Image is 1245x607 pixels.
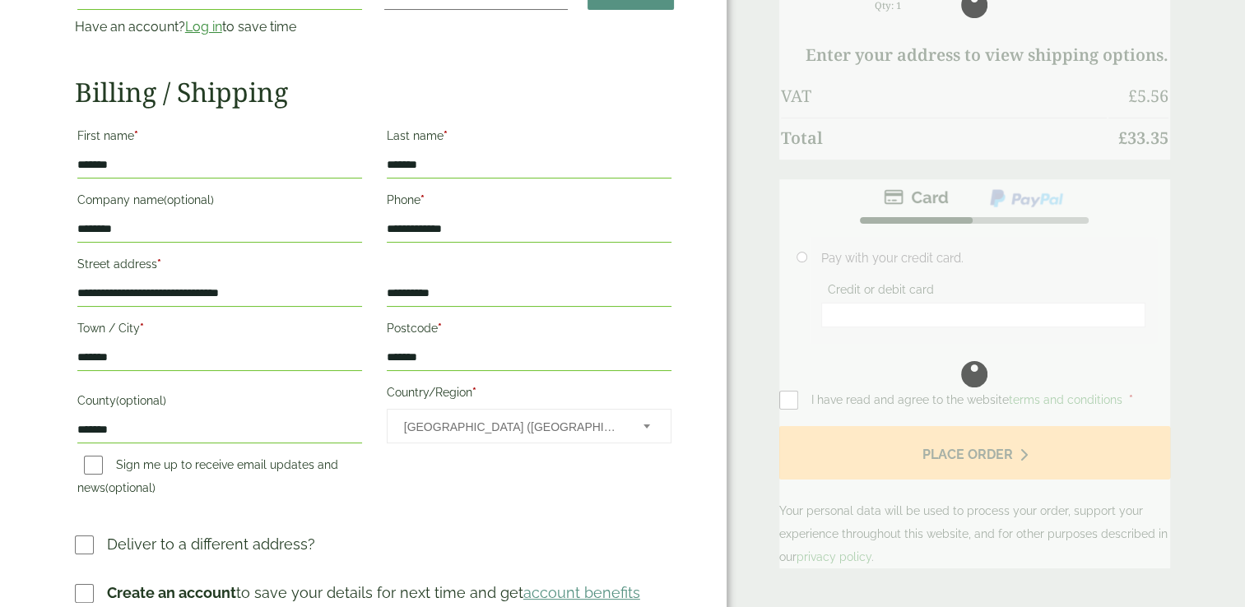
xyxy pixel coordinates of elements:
h2: Billing / Shipping [75,76,674,108]
label: County [77,389,362,417]
label: Last name [387,124,671,152]
label: Street address [77,253,362,280]
label: Sign me up to receive email updates and news [77,458,338,499]
label: Town / City [77,317,362,345]
label: Company name [77,188,362,216]
p: Have an account? to save time [75,17,365,37]
span: (optional) [105,481,156,494]
span: Country/Region [387,409,671,443]
a: Log in [185,19,222,35]
span: (optional) [164,193,214,206]
p: Deliver to a different address? [107,533,315,555]
label: Phone [387,188,671,216]
abbr: required [140,322,144,335]
abbr: required [420,193,425,206]
input: Sign me up to receive email updates and news(optional) [84,456,103,475]
a: account benefits [523,584,640,601]
label: Country/Region [387,381,671,409]
abbr: required [438,322,442,335]
abbr: required [134,129,138,142]
label: First name [77,124,362,152]
span: (optional) [116,394,166,407]
abbr: required [157,257,161,271]
abbr: required [444,129,448,142]
p: to save your details for next time and get [107,582,640,604]
strong: Create an account [107,584,236,601]
span: United Kingdom (UK) [404,410,621,444]
abbr: required [472,386,476,399]
label: Postcode [387,317,671,345]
